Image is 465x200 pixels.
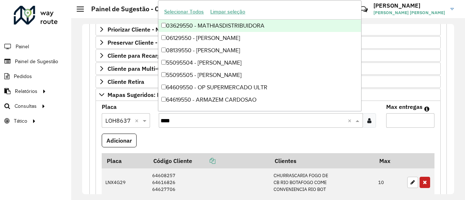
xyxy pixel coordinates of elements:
a: Preservar Cliente - Devem ficar no buffer, não roteirizar [96,36,441,49]
label: Max entregas [386,102,422,111]
span: Consultas [15,102,37,110]
span: Cliente para Multi-CDD/Internalização [108,66,210,72]
a: Contato Rápido [356,1,372,17]
span: Pedidos [14,73,32,80]
td: CHURRASCARIA FOGO DE CB RIO BOTAFOGO COME CONVENIENCIA RIO BOT [270,168,375,197]
div: 08139550 - [PERSON_NAME] [158,44,361,57]
div: 06129550 - [PERSON_NAME] [158,32,361,44]
h2: Painel de Sugestão - Criar registro [84,5,195,13]
span: Painel [16,43,29,50]
td: 10 [375,168,404,197]
span: Cliente para Recarga [108,53,164,58]
a: Cliente para Multi-CDD/Internalização [96,62,441,75]
label: Placa [102,102,117,111]
th: Placa [102,153,149,168]
button: Adicionar [102,134,137,147]
button: Selecionar Todos [161,6,207,17]
div: 64609550 - OP SUPERMERCADO ULTR [158,81,361,94]
th: Max [375,153,404,168]
a: Cliente Retira [96,75,441,88]
span: Relatórios [15,87,37,95]
span: Preservar Cliente - Devem ficar no buffer, não roteirizar [108,40,255,45]
a: Copiar [192,157,215,164]
a: Mapas Sugeridos: Placa-Cliente [96,89,441,101]
button: Limpar seleção [207,6,248,17]
span: Priorizar Cliente - Não podem ficar no buffer [108,26,226,32]
ng-dropdown-panel: Options list [158,0,361,111]
span: Clear all [348,116,354,125]
td: 64608257 64616826 64627706 [149,168,270,197]
span: Cliente Retira [108,79,144,85]
div: 55095505 - [PERSON_NAME] [158,69,361,81]
a: Cliente para Recarga [96,49,441,62]
td: LNX4G29 [102,168,149,197]
div: 64619550 - ARMAZEM CARDOSAO [158,94,361,106]
th: Código Cliente [149,153,270,168]
span: Mapas Sugeridos: Placa-Cliente [108,92,193,98]
span: Tático [14,117,27,125]
div: 55095504 - [PERSON_NAME] [158,57,361,69]
h3: [PERSON_NAME] [373,2,445,9]
div: 03629550 - MATHIASDISTRIBUIDORA [158,20,361,32]
span: Clear all [135,116,141,125]
span: Painel de Sugestão [15,58,58,65]
span: [PERSON_NAME] [PERSON_NAME] [373,9,445,16]
a: Priorizar Cliente - Não podem ficar no buffer [96,23,441,36]
div: 64629550 - BAR DA NEM [158,106,361,118]
em: Máximo de clientes que serão colocados na mesma rota com os clientes informados [424,106,429,112]
th: Clientes [270,153,375,168]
